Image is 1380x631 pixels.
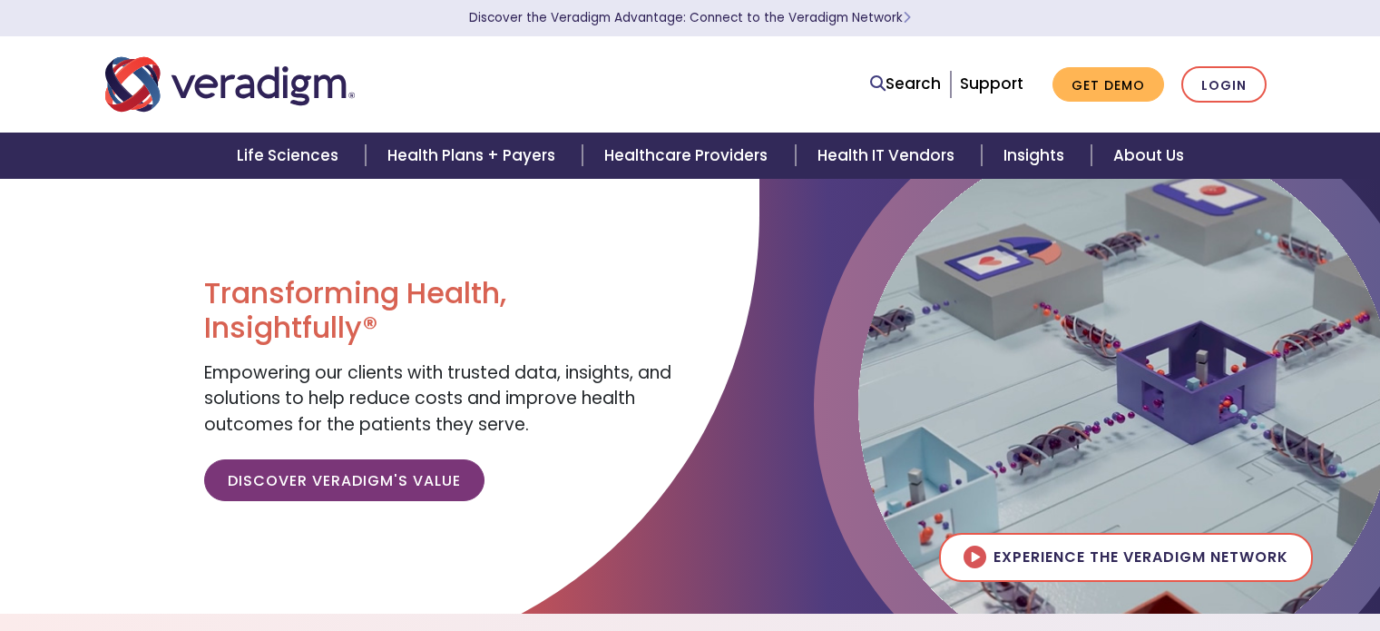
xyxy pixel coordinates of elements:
[105,54,355,114] img: Veradigm logo
[582,133,795,179] a: Healthcare Providers
[903,9,911,26] span: Learn More
[1091,133,1206,179] a: About Us
[960,73,1023,94] a: Support
[982,133,1091,179] a: Insights
[366,133,582,179] a: Health Plans + Payers
[1181,66,1267,104] a: Login
[204,459,484,501] a: Discover Veradigm's Value
[204,360,671,437] span: Empowering our clients with trusted data, insights, and solutions to help reduce costs and improv...
[215,133,366,179] a: Life Sciences
[870,72,941,96] a: Search
[796,133,982,179] a: Health IT Vendors
[469,9,911,26] a: Discover the Veradigm Advantage: Connect to the Veradigm NetworkLearn More
[204,276,676,346] h1: Transforming Health, Insightfully®
[1052,67,1164,103] a: Get Demo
